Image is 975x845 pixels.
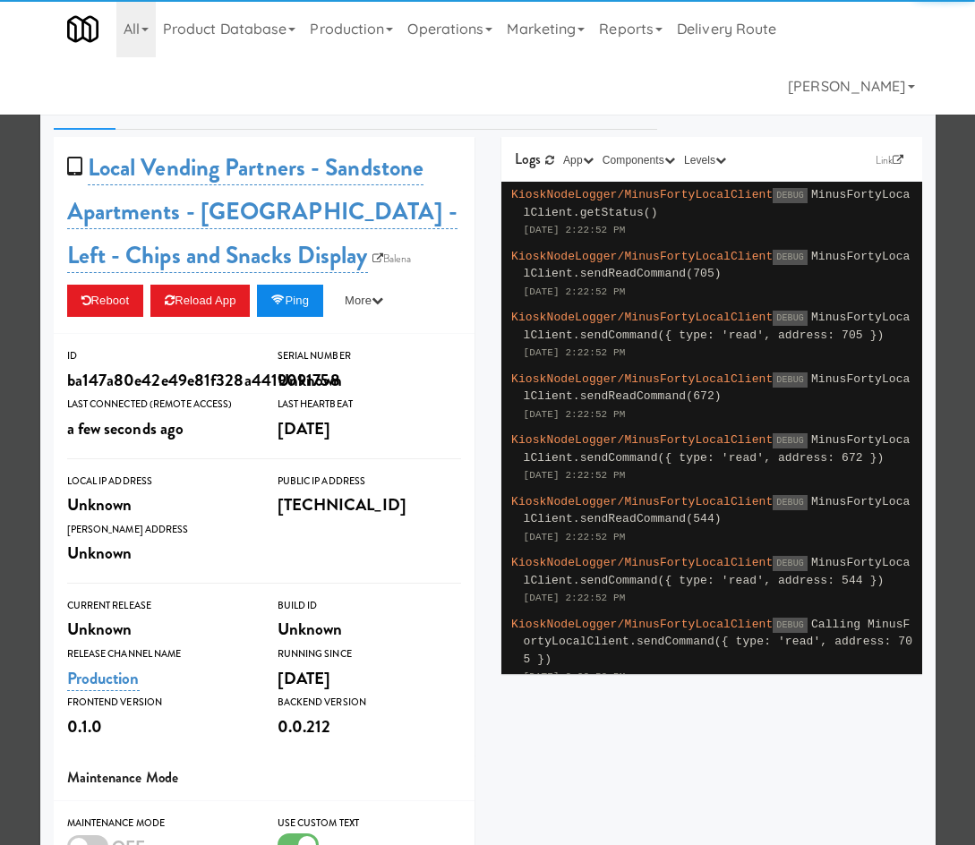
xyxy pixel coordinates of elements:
[278,815,461,832] div: Use Custom Text
[773,556,808,571] span: DEBUG
[67,645,251,663] div: Release Channel Name
[773,311,808,326] span: DEBUG
[278,365,461,396] div: Unknown
[67,347,251,365] div: ID
[278,347,461,365] div: Serial Number
[67,521,251,539] div: [PERSON_NAME] Address
[524,470,626,481] span: [DATE] 2:22:52 PM
[680,151,731,169] button: Levels
[773,250,808,265] span: DEBUG
[278,396,461,414] div: Last Heartbeat
[67,365,251,396] div: ba147a80e42e49e81f328a4419091758
[511,188,773,201] span: KioskNodeLogger/MinusFortyLocalClient
[278,490,461,520] div: [TECHNICAL_ID]
[67,815,251,832] div: Maintenance Mode
[511,433,773,447] span: KioskNodeLogger/MinusFortyLocalClient
[524,593,626,603] span: [DATE] 2:22:52 PM
[598,151,680,169] button: Components
[278,645,461,663] div: Running Since
[524,532,626,542] span: [DATE] 2:22:52 PM
[773,372,808,388] span: DEBUG
[368,250,416,268] a: Balena
[515,149,541,169] span: Logs
[278,416,331,440] span: [DATE]
[781,57,921,115] a: [PERSON_NAME]
[524,188,911,219] span: MinusFortyLocalClient.getStatus()
[67,396,251,414] div: Last Connected (Remote Access)
[67,416,184,440] span: a few seconds ago
[524,618,913,666] span: Calling MinusFortyLocalClient.sendCommand({ type: 'read', address: 705 })
[67,694,251,712] div: Frontend Version
[150,285,250,317] button: Reload App
[511,495,773,508] span: KioskNodeLogger/MinusFortyLocalClient
[511,250,773,263] span: KioskNodeLogger/MinusFortyLocalClient
[67,150,458,273] a: Local Vending Partners - Sandstone Apartments - [GEOGRAPHIC_DATA] - Left - Chips and Snacks Display
[773,188,808,203] span: DEBUG
[67,490,251,520] div: Unknown
[511,556,773,569] span: KioskNodeLogger/MinusFortyLocalClient
[67,473,251,491] div: Local IP Address
[278,614,461,644] div: Unknown
[67,712,251,742] div: 0.1.0
[524,250,911,281] span: MinusFortyLocalClient.sendReadCommand(705)
[511,618,773,631] span: KioskNodeLogger/MinusFortyLocalClient
[524,347,626,358] span: [DATE] 2:22:52 PM
[524,409,626,420] span: [DATE] 2:22:52 PM
[257,285,323,317] button: Ping
[524,433,911,465] span: MinusFortyLocalClient.sendCommand({ type: 'read', address: 672 })
[511,311,773,324] span: KioskNodeLogger/MinusFortyLocalClient
[67,285,144,317] button: Reboot
[524,286,626,297] span: [DATE] 2:22:52 PM
[773,433,808,448] span: DEBUG
[559,151,598,169] button: App
[524,556,911,587] span: MinusFortyLocalClient.sendCommand({ type: 'read', address: 544 })
[278,597,461,615] div: Build Id
[278,712,461,742] div: 0.0.212
[511,372,773,386] span: KioskNodeLogger/MinusFortyLocalClient
[524,372,911,404] span: MinusFortyLocalClient.sendReadCommand(672)
[278,473,461,491] div: Public IP Address
[524,225,626,235] span: [DATE] 2:22:52 PM
[67,13,98,45] img: Micromart
[524,495,911,526] span: MinusFortyLocalClient.sendReadCommand(544)
[524,311,911,342] span: MinusFortyLocalClient.sendCommand({ type: 'read', address: 705 })
[67,597,251,615] div: Current Release
[330,285,398,317] button: More
[67,666,140,691] a: Production
[67,767,179,788] span: Maintenance Mode
[67,614,251,644] div: Unknown
[67,538,251,568] div: Unknown
[524,671,626,682] span: [DATE] 2:22:52 PM
[773,495,808,510] span: DEBUG
[278,666,331,690] span: [DATE]
[871,151,909,169] a: Link
[278,694,461,712] div: Backend Version
[773,618,808,633] span: DEBUG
